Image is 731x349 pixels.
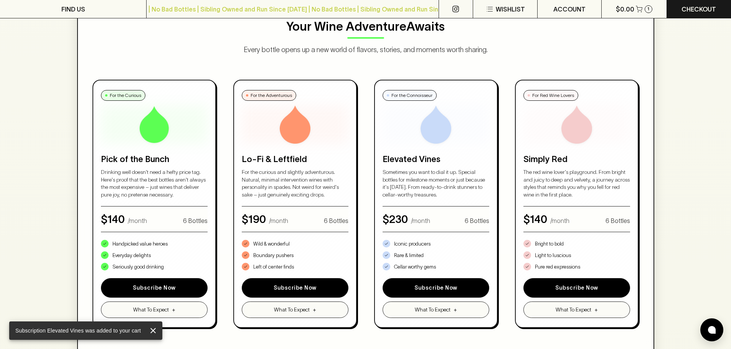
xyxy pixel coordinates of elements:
img: bubble-icon [708,326,716,334]
button: What To Expect+ [523,301,630,318]
button: What To Expect+ [101,301,208,318]
p: Bright to bold [535,240,564,248]
p: Sometimes you want to dial it up. Special bottles for milestone moments or just because it's [DAT... [383,169,489,198]
p: For the Adventurous [251,92,292,99]
p: For the Curious [110,92,141,99]
span: What To Expect [274,306,310,314]
p: 6 Bottles [465,216,489,225]
p: $ 230 [383,211,408,227]
span: + [172,306,175,314]
button: Subscribe Now [383,278,489,298]
p: $ 190 [242,211,266,227]
p: $ 140 [523,211,547,227]
img: Lo-Fi & Leftfield [276,105,314,144]
p: /month [411,216,430,225]
div: Subscription Elevated Vines was added to your cart [15,324,141,338]
p: Left of center finds [253,263,294,271]
p: ACCOUNT [553,5,586,14]
p: Iconic producers [394,240,431,248]
p: For the Connoisseur [391,92,432,99]
p: /month [269,216,288,225]
p: Wishlist [496,5,525,14]
p: Handpicked value heroes [112,240,168,248]
p: Elevated Vines [383,153,489,165]
img: Pick of the Bunch [135,105,173,144]
button: What To Expect+ [242,301,348,318]
p: Seriously good drinking [112,263,164,271]
span: What To Expect [133,306,169,314]
p: Drinking well doesn't need a hefty price tag. Here's proof that the best bottles aren't always th... [101,169,208,198]
p: Light to luscious [535,252,571,259]
p: Boundary pushers [253,252,294,259]
p: Pure red expressions [535,263,580,271]
p: FIND US [61,5,85,14]
p: $0.00 [616,5,634,14]
span: What To Expect [415,306,450,314]
button: Subscribe Now [523,278,630,298]
button: Subscribe Now [101,278,208,298]
span: + [594,306,598,314]
p: The red wine lover's playground. From bright and juicy to deep and velvety, a journey across styl... [523,169,630,198]
img: Simply Red [558,105,596,144]
span: + [454,306,457,314]
p: 6 Bottles [324,216,348,225]
p: Your Wine Adventure [286,17,445,36]
span: + [313,306,316,314]
p: For Red Wine Lovers [532,92,574,99]
p: For the curious and slightly adventurous. Natural, minimal intervention wines with personality in... [242,169,348,198]
p: 6 Bottles [183,216,208,225]
span: Awaits [406,20,445,33]
p: Pick of the Bunch [101,153,208,165]
img: Elevated Vines [417,105,455,144]
p: /month [550,216,569,225]
span: What To Expect [556,306,591,314]
p: 1 [647,7,649,11]
p: Everyday delights [112,252,151,259]
p: $ 140 [101,211,125,227]
p: Simply Red [523,153,630,165]
p: Checkout [681,5,716,14]
p: Every bottle opens up a new world of flavors, stories, and moments worth sharing. [212,45,519,55]
p: Cellar worthy gems [394,263,436,271]
p: 6 Bottles [606,216,630,225]
button: What To Expect+ [383,301,489,318]
p: /month [128,216,147,225]
p: Wild & wonderful [253,240,290,248]
p: Rare & limited [394,252,424,259]
button: Subscribe Now [242,278,348,298]
p: Lo-Fi & Leftfield [242,153,348,165]
button: close [147,324,159,337]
